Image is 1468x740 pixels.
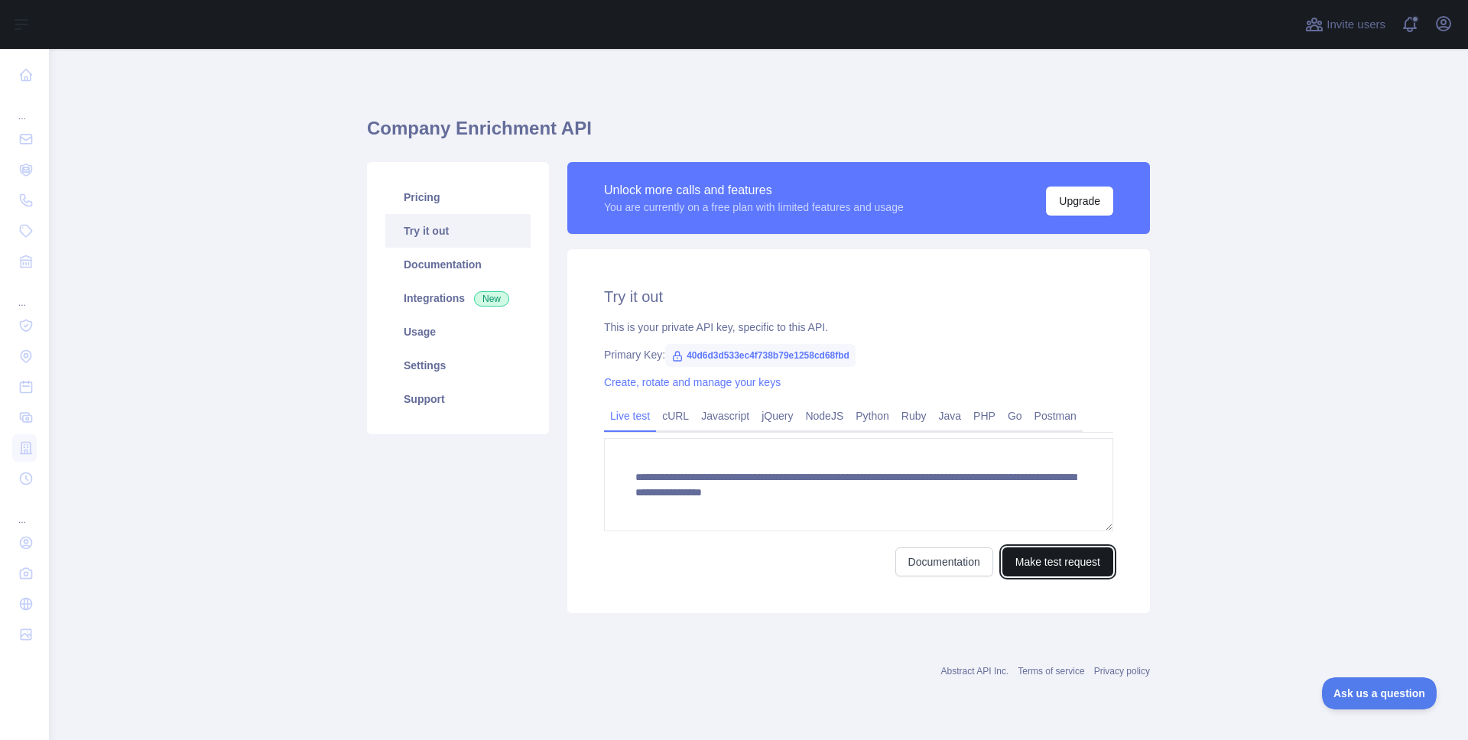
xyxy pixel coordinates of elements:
a: NodeJS [799,404,849,428]
div: This is your private API key, specific to this API. [604,320,1113,335]
span: Invite users [1327,16,1385,34]
a: Documentation [385,248,531,281]
span: 40d6d3d533ec4f738b79e1258cd68fbd [665,344,856,367]
div: Unlock more calls and features [604,181,904,200]
a: Abstract API Inc. [941,666,1009,677]
a: Go [1002,404,1028,428]
h1: Company Enrichment API [367,116,1150,153]
a: Support [385,382,531,416]
a: Settings [385,349,531,382]
a: Integrations New [385,281,531,315]
button: Upgrade [1046,187,1113,216]
div: ... [12,495,37,526]
a: Pricing [385,180,531,214]
a: Usage [385,315,531,349]
div: ... [12,278,37,309]
a: jQuery [755,404,799,428]
div: You are currently on a free plan with limited features and usage [604,200,904,215]
a: Postman [1028,404,1083,428]
div: Primary Key: [604,347,1113,362]
a: PHP [967,404,1002,428]
div: ... [12,92,37,122]
a: Try it out [385,214,531,248]
button: Make test request [1002,547,1113,576]
a: Create, rotate and manage your keys [604,376,781,388]
h2: Try it out [604,286,1113,307]
span: New [474,291,509,307]
a: Javascript [695,404,755,428]
a: Java [933,404,968,428]
a: Python [849,404,895,428]
a: Privacy policy [1094,666,1150,677]
a: cURL [656,404,695,428]
a: Live test [604,404,656,428]
a: Documentation [895,547,993,576]
a: Terms of service [1018,666,1084,677]
button: Invite users [1302,12,1388,37]
a: Ruby [895,404,933,428]
iframe: Toggle Customer Support [1322,677,1437,709]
